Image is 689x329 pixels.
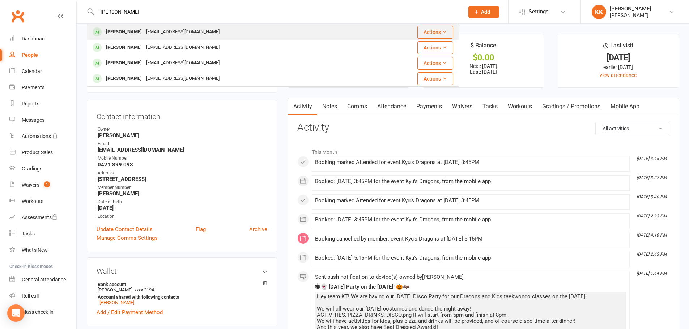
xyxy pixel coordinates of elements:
[592,5,606,19] div: KK
[104,73,144,84] div: [PERSON_NAME]
[565,63,672,71] div: earlier [DATE]
[342,98,372,115] a: Comms
[372,98,411,115] a: Attendance
[9,96,76,112] a: Reports
[297,122,669,133] h3: Activity
[9,31,76,47] a: Dashboard
[315,178,626,185] div: Booked: [DATE] 3:45PM for the event Kyu's Dragons, from the mobile app
[315,284,626,290] div: 🕷👻 [DATE] Party on the [DATE]! 🎃🦇
[417,57,453,70] button: Actions
[9,177,76,193] a: Waivers 1
[9,226,76,242] a: Tasks
[9,242,76,258] a: What's New
[9,193,76,209] a: Workouts
[468,6,499,18] button: Add
[22,231,35,237] div: Tasks
[417,72,453,85] button: Actions
[471,41,496,54] div: $ Balance
[98,147,267,153] strong: [EMAIL_ADDRESS][DOMAIN_NAME]
[98,155,267,162] div: Mobile Number
[315,198,626,204] div: Booking marked Attended for event Kyu's Dragons at [DATE] 3:45PM
[9,209,76,226] a: Assessments
[98,170,267,177] div: Address
[9,47,76,63] a: People
[637,233,667,238] i: [DATE] 4:10 PM
[98,184,267,191] div: Member Number
[9,63,76,79] a: Calendar
[417,26,453,39] button: Actions
[297,144,669,156] li: This Month
[447,98,477,115] a: Waivers
[97,308,163,317] a: Add / Edit Payment Method
[315,159,626,165] div: Booking marked Attended for event Kyu's Dragons at [DATE] 3:45PM
[477,98,503,115] a: Tasks
[22,133,51,139] div: Automations
[22,198,43,204] div: Workouts
[104,27,144,37] div: [PERSON_NAME]
[610,12,651,18] div: [PERSON_NAME]
[97,110,267,121] h3: Contact information
[22,247,48,253] div: What's New
[605,98,645,115] a: Mobile App
[503,98,537,115] a: Workouts
[144,73,222,84] div: [EMAIL_ADDRESS][DOMAIN_NAME]
[22,293,39,299] div: Roll call
[98,213,267,220] div: Location
[196,225,206,234] a: Flag
[22,215,58,220] div: Assessments
[98,126,267,133] div: Owner
[9,144,76,161] a: Product Sales
[98,132,267,139] strong: [PERSON_NAME]
[9,7,27,25] a: Clubworx
[7,304,25,322] div: Open Intercom Messenger
[637,213,667,218] i: [DATE] 2:23 PM
[22,166,42,172] div: Gradings
[9,112,76,128] a: Messages
[637,252,667,257] i: [DATE] 2:43 PM
[22,68,42,74] div: Calendar
[22,117,44,123] div: Messages
[317,98,342,115] a: Notes
[144,58,222,68] div: [EMAIL_ADDRESS][DOMAIN_NAME]
[637,271,667,276] i: [DATE] 1:44 PM
[9,79,76,96] a: Payments
[600,72,637,78] a: view attendance
[610,5,651,12] div: [PERSON_NAME]
[637,156,667,161] i: [DATE] 3:45 PM
[369,274,464,280] span: to device(s) owned by [PERSON_NAME]
[411,98,447,115] a: Payments
[315,255,626,261] div: Booked: [DATE] 5:15PM for the event Kyu's Dragons, from the mobile app
[104,42,144,53] div: [PERSON_NAME]
[98,190,267,197] strong: [PERSON_NAME]
[288,98,317,115] a: Activity
[603,41,633,54] div: Last visit
[44,181,50,187] span: 1
[9,161,76,177] a: Gradings
[9,272,76,288] a: General attendance kiosk mode
[97,234,158,242] a: Manage Comms Settings
[430,63,537,75] p: Next: [DATE] Last: [DATE]
[565,54,672,61] div: [DATE]
[22,85,44,90] div: Payments
[97,267,267,275] h3: Wallet
[104,58,144,68] div: [PERSON_NAME]
[98,161,267,168] strong: 0421 899 093
[430,54,537,61] div: $0.00
[22,52,38,58] div: People
[98,282,264,287] strong: Bank account
[315,217,626,223] div: Booked: [DATE] 3:45PM for the event Kyu's Dragons, from the mobile app
[529,4,549,20] span: Settings
[9,288,76,304] a: Roll call
[99,300,134,305] a: [PERSON_NAME]
[249,225,267,234] a: Archive
[637,175,667,180] i: [DATE] 3:27 PM
[22,101,39,107] div: Reports
[481,9,490,15] span: Add
[9,304,76,320] a: Class kiosk mode
[315,236,626,242] div: Booking cancelled by member: event Kyu's Dragons at [DATE] 5:15PM
[417,41,453,54] button: Actions
[22,309,54,315] div: Class check-in
[144,42,222,53] div: [EMAIL_ADDRESS][DOMAIN_NAME]
[315,274,464,280] span: Sent push notification
[98,294,264,300] strong: Account shared with following contacts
